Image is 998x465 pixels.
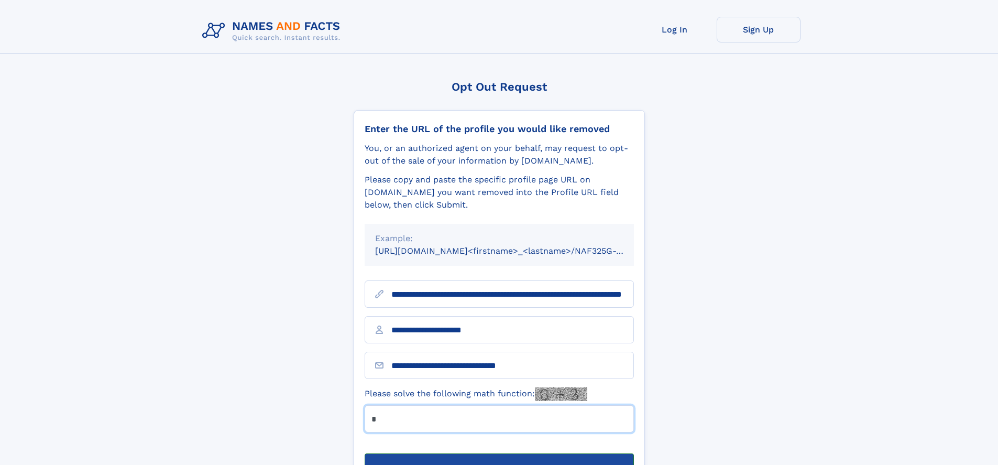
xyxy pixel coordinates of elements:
img: Logo Names and Facts [198,17,349,45]
a: Log In [633,17,717,42]
label: Please solve the following math function: [365,387,587,401]
div: Example: [375,232,623,245]
div: Enter the URL of the profile you would like removed [365,123,634,135]
div: You, or an authorized agent on your behalf, may request to opt-out of the sale of your informatio... [365,142,634,167]
small: [URL][DOMAIN_NAME]<firstname>_<lastname>/NAF325G-xxxxxxxx [375,246,654,256]
a: Sign Up [717,17,800,42]
div: Opt Out Request [354,80,645,93]
div: Please copy and paste the specific profile page URL on [DOMAIN_NAME] you want removed into the Pr... [365,174,634,211]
